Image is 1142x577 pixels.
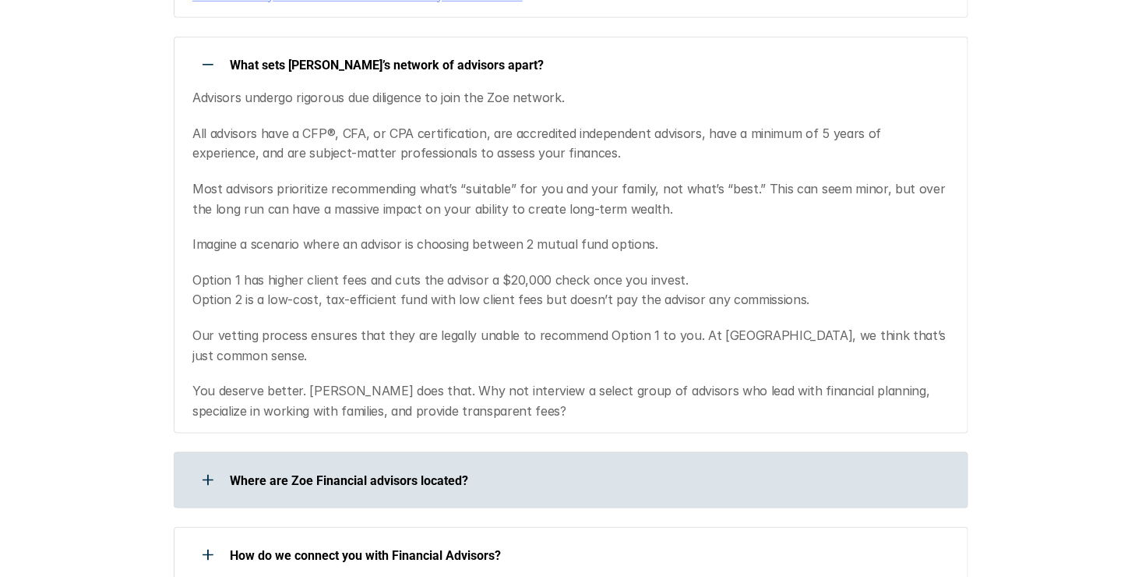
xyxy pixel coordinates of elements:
p: Where are Zoe Financial advisors located? [230,473,948,488]
p: Imagine a scenario where an advisor is choosing between 2 mutual fund options. [192,235,949,255]
p: Option 1 has higher client fees and cuts the advisor a $20,000 check once you invest. Option 2 is... [192,271,949,310]
p: How do we connect you with Financial Advisors? [230,548,948,563]
p: Most advisors prioritize recommending what’s “suitable” for you and your family, not what’s “best... [192,179,949,219]
p: Advisors undergo rigorous due diligence to join the Zoe network. [192,88,949,108]
p: Our vetting process ensures that they are legally unable to recommend Option 1 to you. At [GEOGRA... [192,326,949,366]
p: All advisors have a CFP®, CFA, or CPA certification, are accredited independent advisors, have a ... [192,124,949,164]
p: What sets [PERSON_NAME]’s network of advisors apart? [230,58,948,73]
p: You deserve better. [PERSON_NAME] does that. Why not interview a select group of advisors who lea... [192,381,949,421]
